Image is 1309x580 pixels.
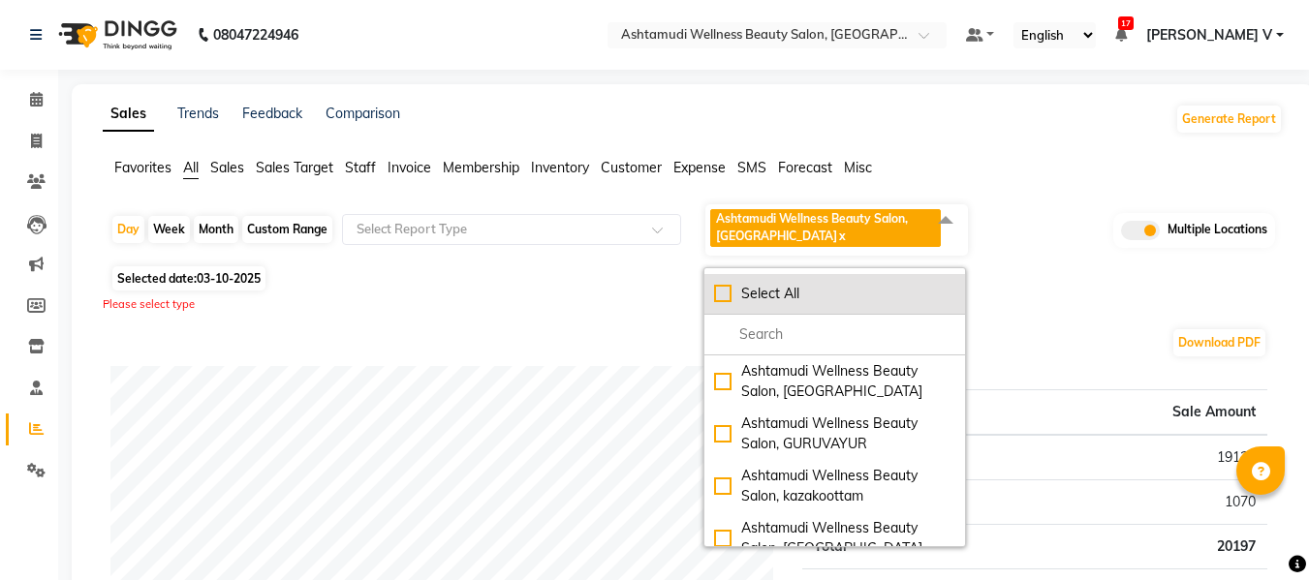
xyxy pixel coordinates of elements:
a: Sales [103,97,154,132]
span: Favorites [114,159,171,176]
span: Selected date: [112,266,265,290]
a: x [837,229,846,243]
span: SMS [737,159,766,176]
span: Forecast [778,159,832,176]
div: Ashtamudi Wellness Beauty Salon, [GEOGRAPHIC_DATA] [714,518,955,559]
img: logo [49,8,182,62]
div: Month [194,216,238,243]
div: Select All [714,284,955,304]
span: Membership [443,159,519,176]
span: Customer [601,159,662,176]
td: 20197 [1012,525,1267,569]
div: Week [148,216,190,243]
div: Custom Range [242,216,332,243]
td: 1070 [1012,480,1267,525]
a: 17 [1115,26,1127,44]
th: Sale Amount [1012,390,1267,436]
span: Misc [844,159,872,176]
span: [PERSON_NAME] V [1146,25,1272,46]
span: Multiple Locations [1168,221,1267,240]
a: Comparison [326,105,400,122]
span: Staff [345,159,376,176]
button: Download PDF [1173,329,1265,356]
b: 08047224946 [213,8,298,62]
span: 17 [1118,16,1134,30]
div: Ashtamudi Wellness Beauty Salon, kazakoottam [714,466,955,506]
a: Feedback [242,105,302,122]
input: multiselect-search [714,324,955,345]
div: Ashtamudi Wellness Beauty Salon, GURUVAYUR [714,413,955,454]
span: Inventory [531,159,589,176]
td: 19127 [1012,435,1267,480]
span: Sales [210,159,244,176]
span: All [183,159,199,176]
div: Ashtamudi Wellness Beauty Salon, [GEOGRAPHIC_DATA] [714,361,955,402]
button: Generate Report [1177,106,1281,133]
span: Invoice [388,159,431,176]
span: Expense [673,159,726,176]
span: Sales Target [256,159,333,176]
div: Please select type [103,296,1283,313]
td: Total [802,525,1012,569]
span: Ashtamudi Wellness Beauty Salon, [GEOGRAPHIC_DATA] [716,211,908,243]
div: Day [112,216,144,243]
a: Trends [177,105,219,122]
span: 03-10-2025 [197,271,261,286]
